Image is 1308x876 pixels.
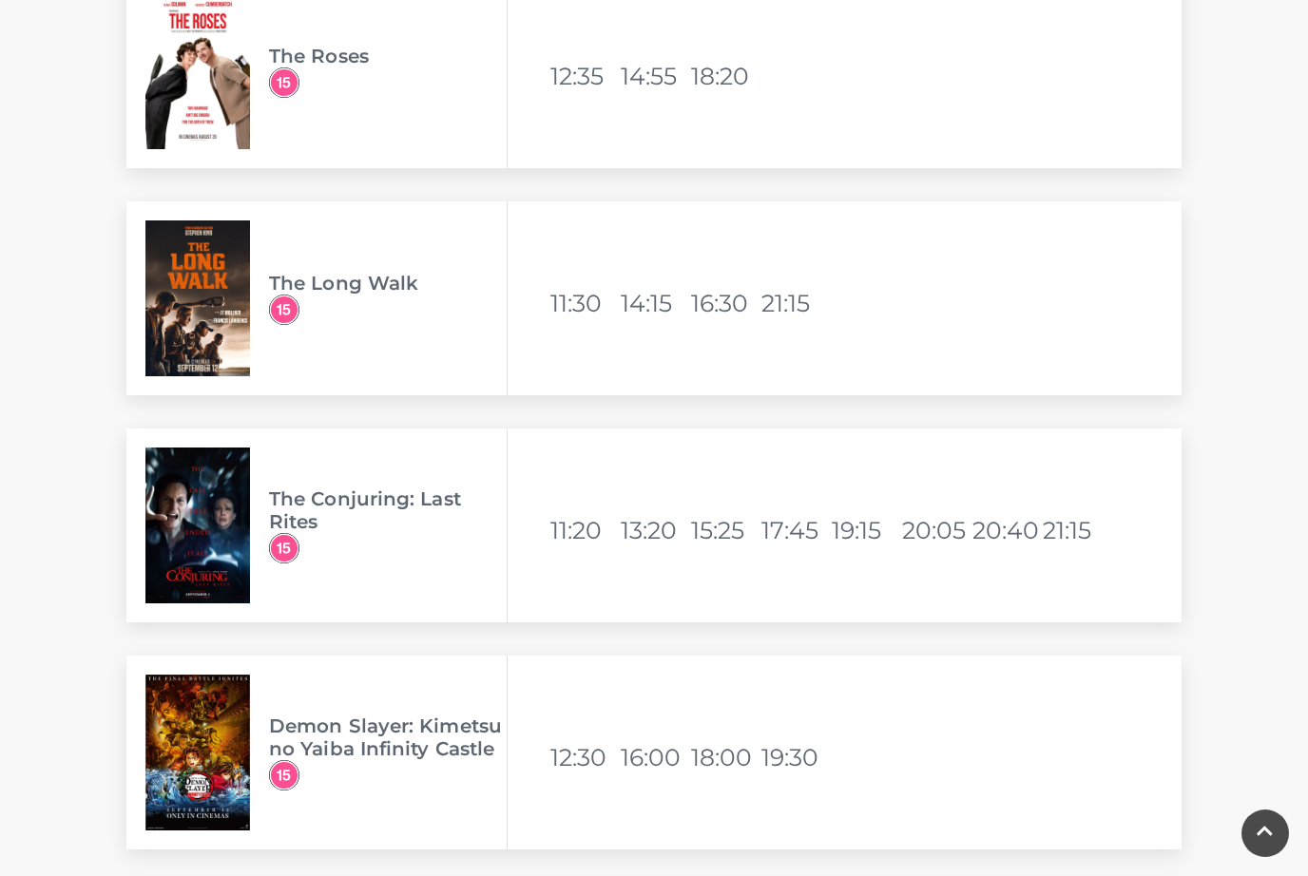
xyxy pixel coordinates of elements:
li: 21:15 [1043,507,1109,553]
li: 14:55 [621,53,687,99]
li: 19:15 [832,507,898,553]
li: 18:00 [691,734,758,780]
li: 14:15 [621,280,687,326]
h3: Demon Slayer: Kimetsu no Yaiba Infinity Castle [269,714,507,760]
li: 19:30 [761,734,828,780]
h3: The Long Walk [269,272,507,295]
li: 16:30 [691,280,758,326]
li: 20:05 [902,507,969,553]
li: 12:30 [550,734,617,780]
li: 20:40 [972,507,1039,553]
h3: The Conjuring: Last Rites [269,487,507,533]
li: 11:20 [550,507,617,553]
li: 15:25 [691,507,758,553]
li: 21:15 [761,280,828,326]
li: 12:35 [550,53,617,99]
li: 16:00 [621,734,687,780]
li: 13:20 [621,507,687,553]
li: 11:30 [550,280,617,326]
li: 17:45 [761,507,828,553]
h3: The Roses [269,45,507,67]
li: 18:20 [691,53,758,99]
